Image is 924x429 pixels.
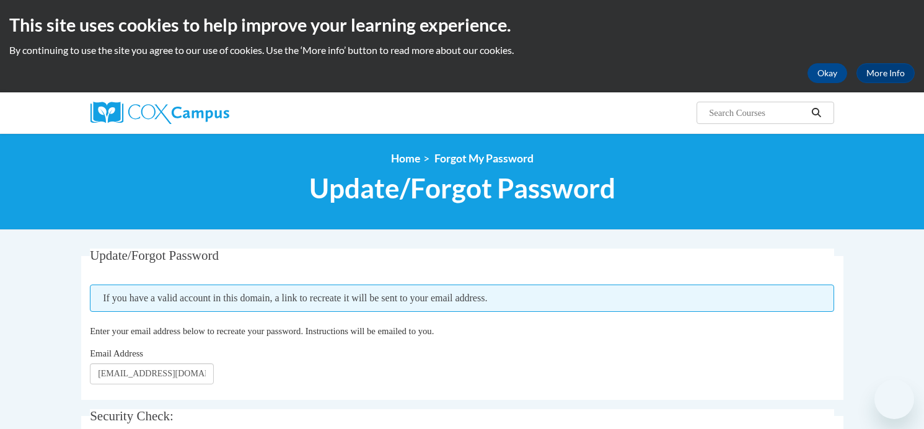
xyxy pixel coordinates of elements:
a: More Info [856,63,915,83]
img: Cox Campus [90,102,229,124]
button: Search [807,105,825,120]
span: Security Check: [90,409,174,423]
h2: This site uses cookies to help improve your learning experience. [9,12,915,37]
span: If you have a valid account in this domain, a link to recreate it will be sent to your email addr... [90,285,834,312]
span: Enter your email address below to recreate your password. Instructions will be emailed to you. [90,326,434,336]
input: Search Courses [708,105,807,120]
a: Cox Campus [90,102,326,124]
p: By continuing to use the site you agree to our use of cookies. Use the ‘More info’ button to read... [9,43,915,57]
span: Email Address [90,348,143,358]
iframe: Button to launch messaging window [874,379,914,419]
input: Email [90,363,214,384]
span: Update/Forgot Password [90,248,219,263]
span: Update/Forgot Password [309,172,615,205]
a: Home [391,152,420,165]
span: Forgot My Password [434,152,534,165]
button: Okay [807,63,847,83]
